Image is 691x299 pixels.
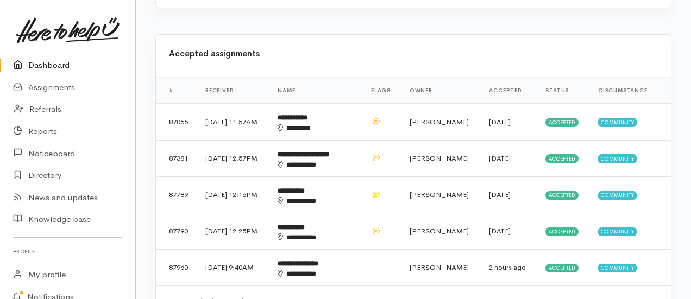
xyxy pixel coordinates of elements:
span: Community [598,191,637,200]
td: [PERSON_NAME] [401,213,481,249]
th: Status [537,78,589,104]
span: Community [598,154,637,163]
time: [DATE] [489,226,511,236]
td: 87789 [156,176,197,213]
td: 87960 [156,249,197,285]
td: [PERSON_NAME] [401,140,481,176]
th: Received [197,78,269,104]
time: [DATE] [489,117,511,126]
span: Accepted [545,227,579,236]
span: Accepted [545,118,579,126]
td: 87790 [156,213,197,249]
b: Accepted assignments [169,48,260,59]
td: [PERSON_NAME] [401,249,481,285]
time: [DATE] [489,154,511,163]
td: [PERSON_NAME] [401,176,481,213]
td: 87381 [156,140,197,176]
td: [DATE] 11:57AM [197,104,269,140]
th: Owner [401,78,481,104]
th: # [156,78,197,104]
td: [DATE] 12:57PM [197,140,269,176]
span: Accepted [545,191,579,200]
span: Accepted [545,264,579,272]
th: Circumstance [589,78,671,104]
th: Flags [362,78,401,104]
time: 2 hours ago [489,263,526,272]
td: [DATE] 12:16PM [197,176,269,213]
time: [DATE] [489,190,511,199]
td: [DATE] 9:40AM [197,249,269,285]
th: Name [269,78,362,104]
th: Accepted [480,78,537,104]
span: Community [598,264,637,272]
span: Community [598,227,637,236]
span: Community [598,118,637,126]
td: 87055 [156,104,197,140]
td: [PERSON_NAME] [401,104,481,140]
td: [DATE] 12:25PM [197,213,269,249]
span: Accepted [545,154,579,163]
h6: Profile [13,244,122,259]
